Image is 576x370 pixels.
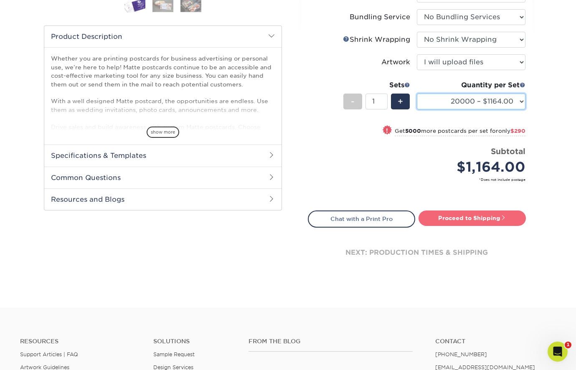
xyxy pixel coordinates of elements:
h2: Common Questions [44,167,282,188]
p: Whether you are printing postcards for business advertising or personal use, we’re here to help! ... [51,54,275,157]
iframe: Intercom live chat [548,342,568,362]
h4: Resources [20,338,141,345]
span: + [398,95,403,108]
div: Quantity per Set [417,80,525,90]
span: ! [386,126,388,135]
div: Sets [343,80,410,90]
h4: From the Blog [249,338,413,345]
div: Bundling Service [350,12,410,22]
strong: Subtotal [491,147,525,156]
h2: Specifications & Templates [44,144,282,166]
a: [PHONE_NUMBER] [435,351,487,357]
span: only [498,128,525,134]
h4: Solutions [153,338,236,345]
a: Chat with a Print Pro [308,210,415,227]
div: $1,164.00 [423,157,525,177]
div: Shrink Wrapping [343,35,410,45]
a: Proceed to Shipping [419,210,526,226]
h2: Product Description [44,26,282,47]
h2: Resources and Blogs [44,188,282,210]
a: Contact [435,338,556,345]
strong: 5000 [405,128,421,134]
div: next: production times & shipping [308,228,526,278]
span: show more [147,127,179,138]
a: Sample Request [153,351,195,357]
span: $290 [510,128,525,134]
div: Artwork [381,57,410,67]
a: Support Articles | FAQ [20,351,78,357]
span: - [351,95,355,108]
small: *Does not include postage [315,177,525,182]
span: 1 [565,342,571,348]
small: Get more postcards per set for [395,128,525,136]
